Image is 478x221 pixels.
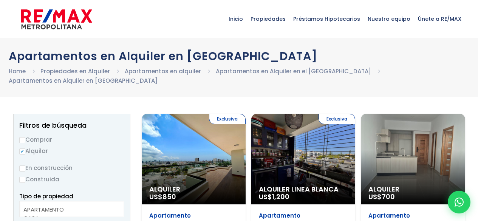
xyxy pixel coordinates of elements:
[382,192,395,201] span: 700
[19,177,25,183] input: Construida
[23,205,114,214] option: APARTAMENTO
[259,212,348,219] p: Apartamento
[216,67,371,75] a: Apartamentos en Alquiler en el [GEOGRAPHIC_DATA]
[368,192,395,201] span: US$
[19,146,124,156] label: Alquilar
[272,192,289,201] span: 1,200
[149,192,176,201] span: US$
[247,8,289,30] span: Propiedades
[364,8,414,30] span: Nuestro equipo
[19,165,25,172] input: En construcción
[9,77,158,85] a: Apartamentos en Alquiler en [GEOGRAPHIC_DATA]
[259,185,348,193] span: Alquiler Linea Blanca
[21,8,92,31] img: remax-metropolitana-logo
[9,49,470,63] h1: Apartamentos en Alquiler en [GEOGRAPHIC_DATA]
[9,67,26,75] a: Home
[125,67,201,75] a: Apartamentos en alquiler
[289,8,364,30] span: Préstamos Hipotecarios
[225,8,247,30] span: Inicio
[368,212,457,219] p: Apartamento
[209,114,246,124] span: Exclusiva
[259,192,289,201] span: US$
[149,185,238,193] span: Alquiler
[19,175,124,184] label: Construida
[19,135,124,144] label: Comprar
[149,212,238,219] p: Apartamento
[319,114,355,124] span: Exclusiva
[19,163,124,173] label: En construcción
[368,185,457,193] span: Alquiler
[19,192,73,200] span: Tipo de propiedad
[414,8,465,30] span: Únete a RE/MAX
[19,137,25,143] input: Comprar
[19,148,25,155] input: Alquilar
[162,192,176,201] span: 850
[40,67,110,75] a: Propiedades en Alquiler
[19,122,124,129] h2: Filtros de búsqueda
